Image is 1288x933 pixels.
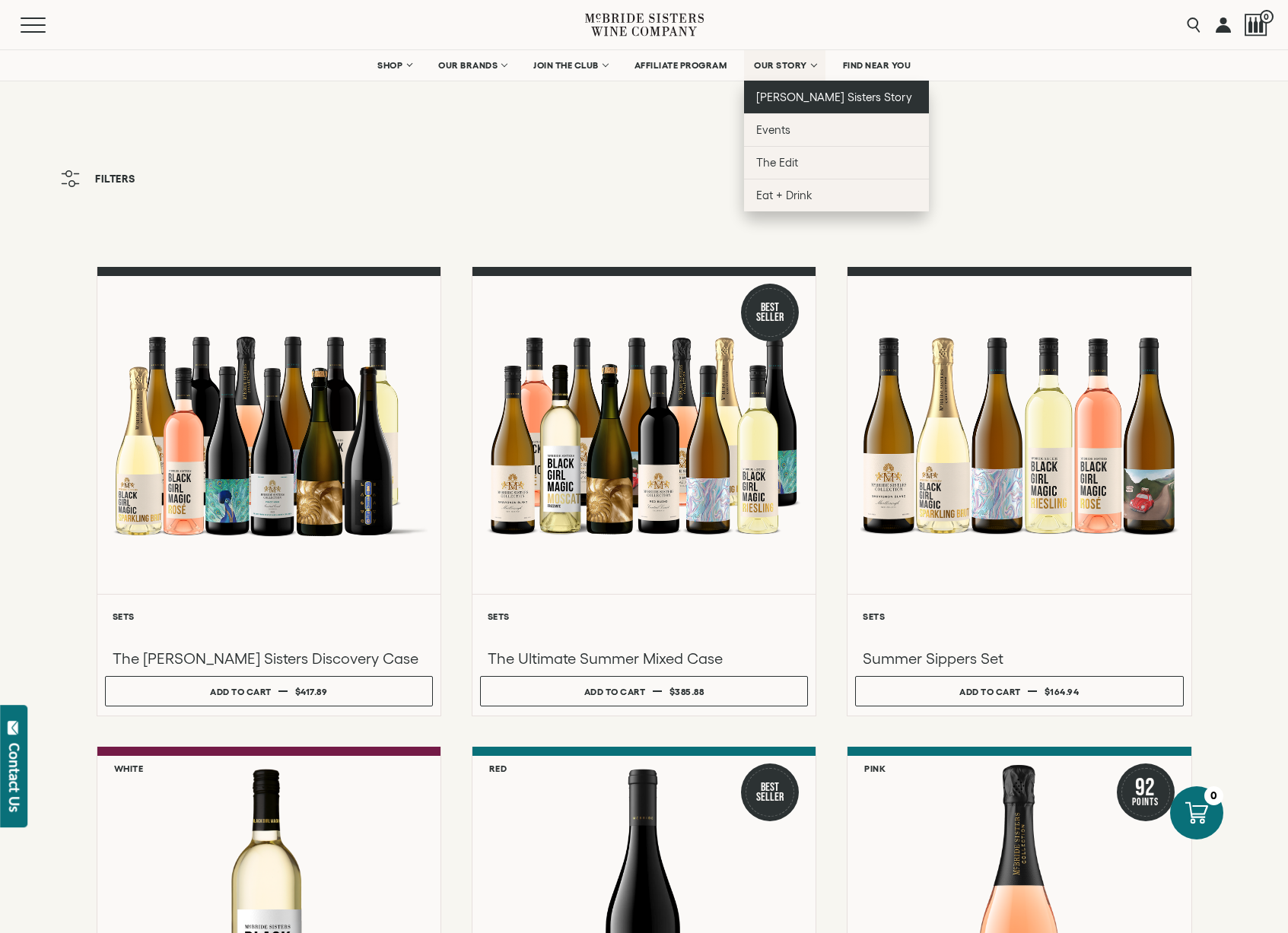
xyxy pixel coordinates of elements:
[756,123,790,136] span: Events
[523,50,617,81] a: JOIN THE CLUB
[855,676,1183,706] button: Add to cart $164.94
[864,763,886,773] h6: Pink
[210,681,272,703] div: Add to cart
[480,676,808,706] button: Add to cart $385.88
[367,50,421,81] a: SHOP
[744,81,929,113] a: [PERSON_NAME] Sisters Story
[97,267,441,716] a: McBride Sisters Full Set Sets The [PERSON_NAME] Sisters Discovery Case Add to cart $417.89
[472,267,816,716] a: Best Seller The Ultimate Summer Mixed Case Sets The Ultimate Summer Mixed Case Add to cart $385.88
[756,90,912,103] span: [PERSON_NAME] Sisters Story
[1204,786,1223,805] div: 0
[833,50,921,81] a: FIND NEAR YOU
[744,50,825,81] a: OUR STORY
[959,681,1021,703] div: Add to cart
[438,60,498,71] span: OUR BRANDS
[377,60,403,71] span: SHOP
[53,163,143,195] button: Filters
[584,681,646,703] div: Add to cart
[488,649,800,668] h3: The Ultimate Summer Mixed Case
[95,173,135,184] span: Filters
[295,687,328,697] span: $417.89
[843,60,911,71] span: FIND NEAR YOU
[489,763,507,773] h6: Red
[1045,687,1080,697] span: $164.94
[754,60,807,71] span: OUR STORY
[756,189,813,202] span: Eat + Drink
[113,649,425,668] h3: The [PERSON_NAME] Sisters Discovery Case
[756,156,798,169] span: The Edit
[847,267,1191,716] a: Summer Sippers Set Sets Summer Sippers Set Add to cart $164.94
[1260,10,1274,24] span: 0
[428,50,516,81] a: OUR BRANDS
[488,611,800,621] h6: Sets
[21,17,75,33] button: Mobile Menu Trigger
[744,146,929,179] a: The Edit
[634,60,727,71] span: AFFILIATE PROGRAM
[625,50,737,81] a: AFFILIATE PROGRAM
[533,60,599,71] span: JOIN THE CLUB
[113,611,425,621] h6: Sets
[669,687,704,697] span: $385.88
[744,113,929,146] a: Events
[105,676,433,706] button: Add to cart $417.89
[744,179,929,211] a: Eat + Drink
[7,743,22,812] div: Contact Us
[863,649,1175,668] h3: Summer Sippers Set
[114,763,144,773] h6: White
[863,611,1175,621] h6: Sets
